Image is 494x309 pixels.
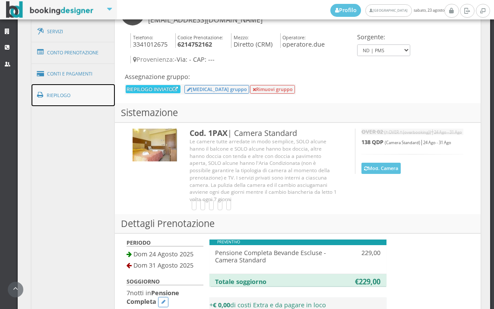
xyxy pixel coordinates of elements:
img: BookingDesigner.com [6,1,94,18]
b: € [355,277,359,287]
span: sabato, 23 agosto [330,4,444,17]
small: (Camera Standard) [385,140,420,145]
span: Dom 24 Agosto 2025 [133,250,193,258]
div: Le camere tutte arredate in modo semplice, SOLO alcune hanno il balcone e SOLO alcune hanno box d... [190,138,338,202]
button: Mod. Camera [361,163,401,173]
h3: Dettagli Prenotazione [115,214,481,233]
b: Pensione Completa [127,289,179,305]
span: Provenienza: [133,55,174,63]
b: OVER 02 [361,128,383,136]
h4: Assegnazione gruppo: [125,73,296,80]
h3: | Camera Standard [190,129,338,138]
button: Rimuovi gruppo [250,85,295,94]
div: PREVENTIVO [209,240,386,245]
small: 24 Ago - 31 Ago [434,129,462,135]
a: Conti e Pagamenti [32,63,115,85]
b: 229,00 [359,277,380,287]
small: [EMAIL_ADDRESS][DOMAIN_NAME] [148,15,263,25]
a: RIEPILOGO INVIATO [127,85,179,92]
h4: 3341012675 [130,33,168,48]
small: Operatore: [282,34,306,41]
h4: Diretto (CRM) [231,33,272,48]
span: Via: [177,55,187,63]
b: PERIODO [127,239,151,246]
b: 6214752162 [177,40,212,48]
h5: | [361,139,463,145]
b: SOGGIORNO [127,278,160,285]
h4: Pensione Completa Bevande Escluse - Camera Standard [215,249,336,264]
small: Mezzo: [234,34,249,41]
h4: - [130,56,355,63]
h4: + di costi Extra e da pagare in loco [209,301,386,309]
a: Conto Prenotazione [32,41,115,64]
h5: | [361,129,463,135]
h4: notti in [127,289,203,307]
a: Profilo [330,4,361,17]
button: [MEDICAL_DATA] gruppo [184,85,249,94]
span: - CAP: --- [189,55,215,63]
h4: 229,00 [348,249,381,256]
b: Totale soggiorno [215,277,266,286]
h3: [PERSON_NAME] [148,2,263,25]
img: 3233dad537b411f0bfaf063e6a87f67d.jpg [133,129,177,162]
span: 7 [127,289,130,297]
b: Cod. 1PAX [190,128,228,138]
a: Servizi [32,21,115,43]
small: Telefono: [133,34,153,41]
h4: operatore.due [280,33,325,48]
h3: Sistemazione [115,103,481,123]
a: [GEOGRAPHIC_DATA] [365,4,412,17]
small: (* OVER * (overbooking)) [384,129,431,135]
span: Dom 31 Agosto 2025 [133,261,193,269]
h4: Sorgente: [357,33,410,41]
small: Codice Prenotazione: [177,34,223,41]
a: Riepilogo [32,84,115,107]
b: € 0,00 [213,301,230,309]
small: 24 Ago - 31 Ago [423,140,451,145]
b: 138 QDP [361,139,383,146]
